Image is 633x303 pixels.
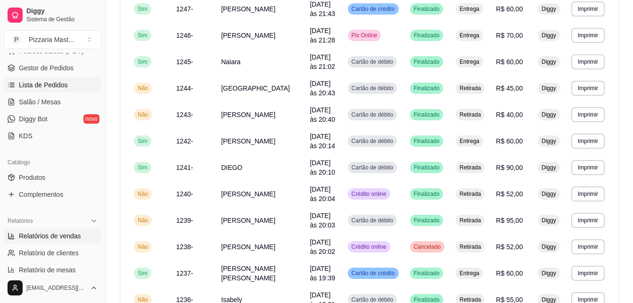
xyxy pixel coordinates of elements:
span: Diggy [540,164,558,171]
a: Relatório de clientes [4,245,101,261]
span: Sistema de Gestão [26,16,98,23]
span: Não [136,111,150,118]
span: Diggy [540,190,558,198]
span: Naiara [221,58,240,66]
span: Complementos [19,190,63,199]
span: Diggy [540,269,558,277]
span: Cartão de débito [350,217,395,224]
button: Imprimir [571,239,605,254]
span: Relatórios de vendas [19,231,81,241]
span: Retirada [458,111,483,118]
span: Diggy [540,111,558,118]
a: Lista de Pedidos [4,77,101,93]
a: Salão / Mesas [4,94,101,109]
span: [DATE] às 20:40 [310,106,335,123]
a: KDS [4,128,101,143]
span: Cartão de débito [350,84,395,92]
span: Retirada [458,190,483,198]
button: Imprimir [571,186,605,202]
span: [DATE] às 21:02 [310,53,335,70]
span: Diggy [540,32,558,39]
span: Diggy [540,243,558,251]
div: Pizzaria Mast ... [29,35,74,44]
span: R$ 60,00 [496,137,523,145]
span: Finalizado [412,58,442,66]
span: 1242- [176,137,193,145]
span: Produtos [19,173,45,182]
a: Diggy Botnovo [4,111,101,126]
span: Não [136,217,150,224]
span: 1239- [176,217,193,224]
span: Cartão de crédito [350,5,397,13]
span: Sim [136,164,149,171]
span: [EMAIL_ADDRESS][DOMAIN_NAME] [26,284,86,292]
a: DiggySistema de Gestão [4,4,101,26]
button: Select a team [4,30,101,49]
span: [PERSON_NAME] [221,32,275,39]
button: Imprimir [571,266,605,281]
button: Imprimir [571,28,605,43]
span: Sim [136,5,149,13]
span: Finalizado [412,137,442,145]
span: Retirada [458,84,483,92]
span: Crédito online [350,243,388,251]
span: Entrega [458,137,481,145]
span: Relatório de mesas [19,265,76,275]
span: P [12,35,21,44]
span: R$ 52,00 [496,243,523,251]
span: Finalizado [412,84,442,92]
span: Diggy [540,84,558,92]
span: 1241- [176,164,193,171]
span: Finalizado [412,269,442,277]
a: Relatório de mesas [4,262,101,278]
span: Crédito online [350,190,388,198]
span: [DATE] às 19:39 [310,265,335,282]
span: 1244- [176,84,193,92]
span: R$ 60,00 [496,58,523,66]
span: Entrega [458,269,481,277]
span: [PERSON_NAME] [221,5,275,13]
span: Finalizado [412,5,442,13]
button: Imprimir [571,81,605,96]
span: Diggy [540,5,558,13]
span: Sim [136,58,149,66]
span: Lista de Pedidos [19,80,68,90]
a: Complementos [4,187,101,202]
span: Cartão de crédito [350,269,397,277]
span: Salão / Mesas [19,97,61,107]
span: [DATE] às 20:04 [310,185,335,202]
span: R$ 60,00 [496,5,523,13]
span: 1247- [176,5,193,13]
span: Gestor de Pedidos [19,63,74,73]
span: Cartão de débito [350,164,395,171]
span: [DATE] às 20:03 [310,212,335,229]
span: Retirada [458,164,483,171]
span: 1240- [176,190,193,198]
span: [PERSON_NAME] [PERSON_NAME] [221,265,275,282]
span: Finalizado [412,111,442,118]
span: Não [136,190,150,198]
a: Relatórios de vendas [4,228,101,244]
span: [DATE] às 20:43 [310,80,335,97]
span: [PERSON_NAME] [221,137,275,145]
span: Diggy [26,7,98,16]
span: Cartão de débito [350,111,395,118]
span: [PERSON_NAME] [221,217,275,224]
span: R$ 90,00 [496,164,523,171]
span: DIEGO [221,164,242,171]
span: Sim [136,32,149,39]
span: KDS [19,131,33,141]
span: Entrega [458,58,481,66]
span: 1245- [176,58,193,66]
span: [PERSON_NAME] [221,190,275,198]
span: Cartão de débito [350,58,395,66]
span: 1246- [176,32,193,39]
button: Imprimir [571,1,605,17]
span: Não [136,84,150,92]
span: Diggy Bot [19,114,48,124]
span: Diggy [540,137,558,145]
button: Imprimir [571,54,605,69]
div: Catálogo [4,155,101,170]
span: Finalizado [412,190,442,198]
button: [EMAIL_ADDRESS][DOMAIN_NAME] [4,277,101,299]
